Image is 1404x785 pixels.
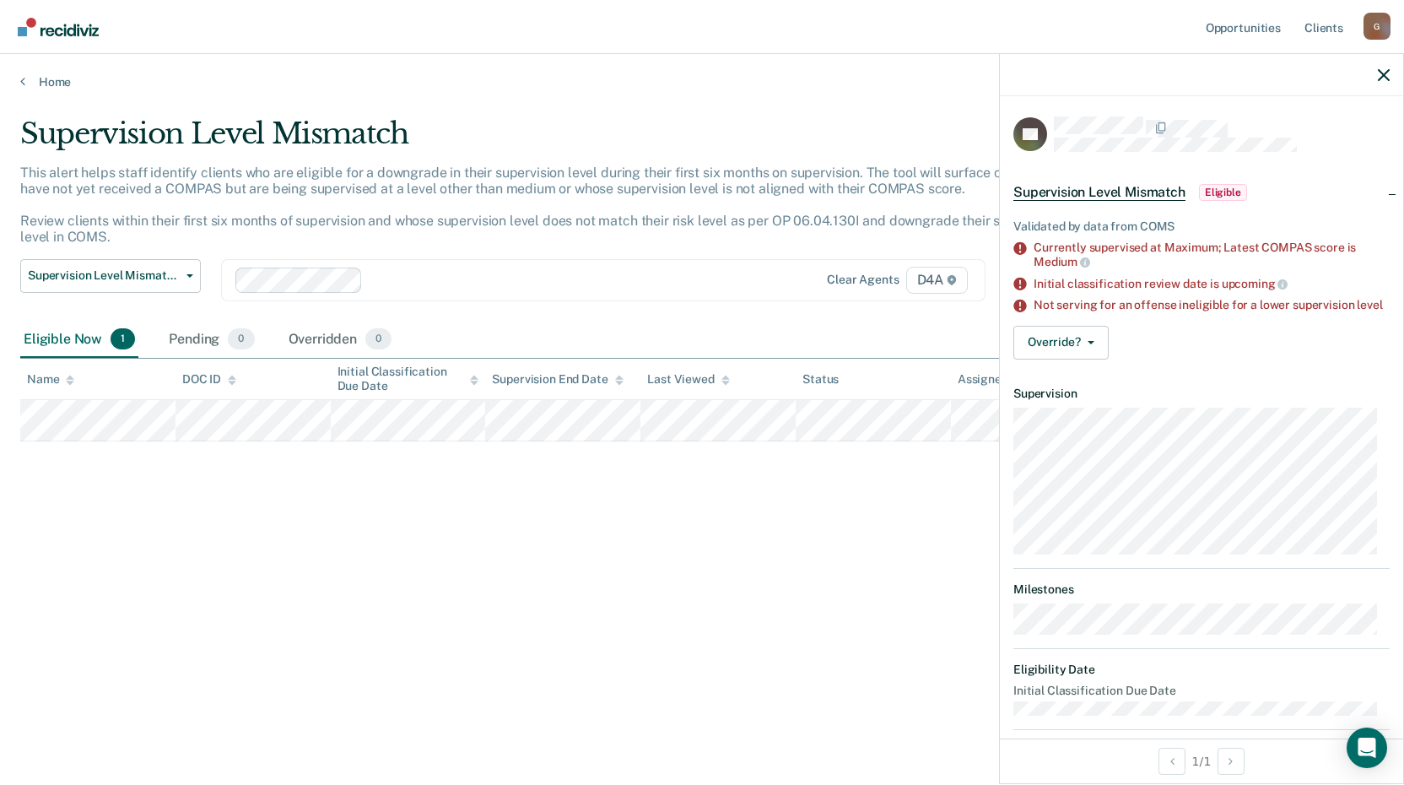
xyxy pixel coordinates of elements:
dt: Milestones [1013,582,1390,597]
div: Name [27,372,74,387]
div: Supervision Level MismatchEligible [1000,165,1403,219]
img: Recidiviz [18,18,99,36]
button: Profile dropdown button [1363,13,1390,40]
div: Pending [165,322,257,359]
span: 0 [365,328,391,350]
div: Currently supervised at Maximum; Latest COMPAS score is [1034,241,1390,269]
dt: Supervision [1013,387,1390,401]
div: Initial Classification Due Date [337,365,479,393]
span: upcoming [1222,277,1288,290]
p: This alert helps staff identify clients who are eligible for a downgrade in their supervision lev... [20,165,1063,246]
dt: Initial Classification Due Date [1013,684,1390,698]
span: 1 [111,328,135,350]
span: D4A [906,267,968,294]
div: Supervision Level Mismatch [20,116,1073,165]
div: Assigned to [958,372,1037,387]
span: level [1357,298,1382,311]
div: Last Viewed [647,372,729,387]
div: Validated by data from COMS [1013,219,1390,234]
div: Initial classification review date is [1034,276,1390,291]
div: Eligible Now [20,322,138,359]
button: Next Opportunity [1218,748,1245,775]
span: Medium [1034,255,1090,268]
button: Override? [1013,326,1109,360]
span: Eligible [1199,184,1247,201]
div: Supervision End Date [492,372,623,387]
div: DOC ID [182,372,236,387]
dt: Eligibility Date [1013,663,1390,677]
span: 0 [228,328,254,350]
span: Supervision Level Mismatch [28,268,180,283]
div: Status [802,372,839,387]
div: Clear agents [827,273,899,287]
div: G [1363,13,1390,40]
div: Overridden [285,322,396,359]
div: Not serving for an offense ineligible for a lower supervision [1034,298,1390,312]
button: Previous Opportunity [1158,748,1185,775]
div: Open Intercom Messenger [1347,728,1387,768]
span: Supervision Level Mismatch [1013,184,1185,201]
div: 1 / 1 [1000,739,1403,783]
a: Home [20,74,1384,89]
